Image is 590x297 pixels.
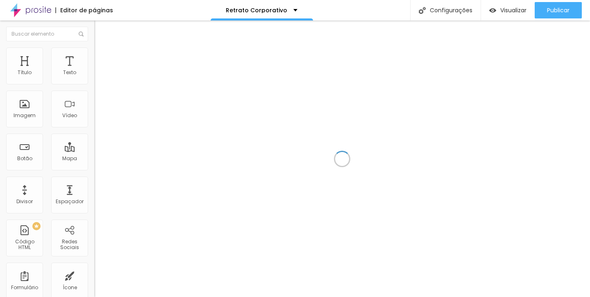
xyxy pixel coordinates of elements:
[63,69,76,76] font: Texto
[535,2,582,18] button: Publicar
[500,6,526,14] font: Visualizar
[60,6,113,14] font: Editor de páginas
[56,198,84,205] font: Espaçador
[6,27,88,41] input: Buscar elemento
[62,112,77,119] font: Vídeo
[79,32,84,36] img: Ícone
[15,238,34,251] font: Código HTML
[16,198,33,205] font: Divisor
[11,284,38,291] font: Formulário
[14,112,36,119] font: Imagem
[63,284,77,291] font: Ícone
[62,155,77,162] font: Mapa
[18,69,32,76] font: Título
[547,6,570,14] font: Publicar
[489,7,496,14] img: view-1.svg
[430,6,472,14] font: Configurações
[17,155,32,162] font: Botão
[226,7,287,13] p: Retrato Corporativo
[419,7,426,14] img: Ícone
[60,238,79,251] font: Redes Sociais
[481,2,535,18] button: Visualizar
